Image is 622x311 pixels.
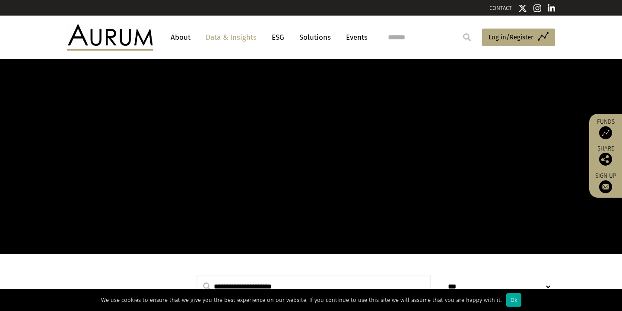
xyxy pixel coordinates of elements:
img: search.svg [203,282,211,290]
img: Access Funds [599,126,612,139]
a: CONTACT [489,5,512,11]
a: Sign up [593,172,618,193]
img: Linkedin icon [548,4,555,13]
img: Aurum [67,24,153,50]
a: Funds [593,118,618,139]
input: Submit [458,29,476,46]
a: Events [342,29,368,45]
div: Ok [506,293,521,307]
a: Data & Insights [201,29,261,45]
span: Log in/Register [489,32,533,42]
img: Instagram icon [533,4,541,13]
a: ESG [267,29,289,45]
a: About [166,29,195,45]
img: Twitter icon [518,4,527,13]
img: Sign up to our newsletter [599,180,612,193]
a: Solutions [295,29,335,45]
a: Log in/Register [482,29,555,47]
div: Share [593,146,618,166]
img: Share this post [599,153,612,166]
